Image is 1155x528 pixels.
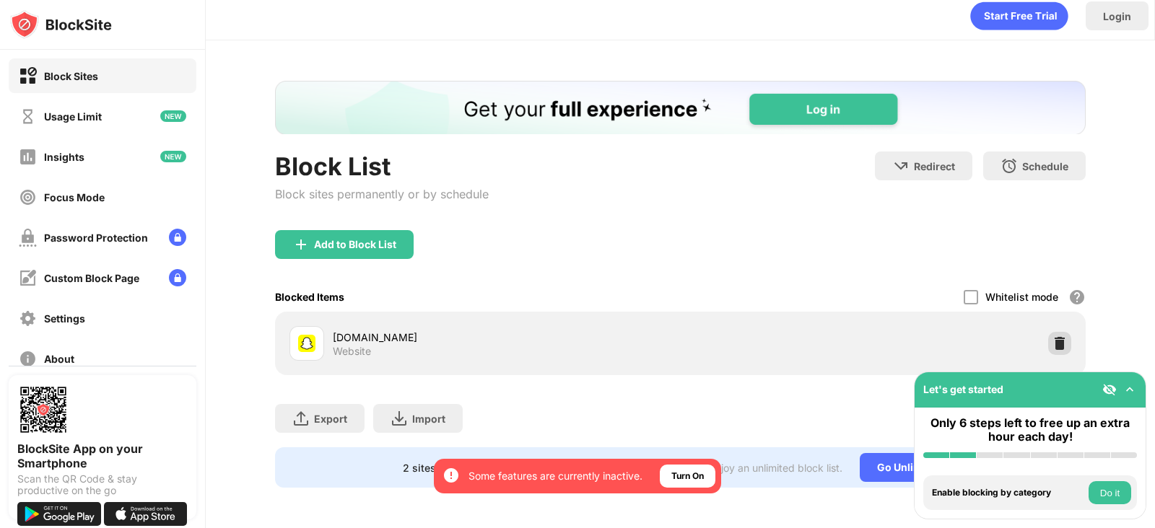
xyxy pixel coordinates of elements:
div: Settings [44,312,85,325]
div: Let's get started [923,383,1003,395]
div: Import [412,413,445,425]
div: Block sites permanently or by schedule [275,187,489,201]
img: options-page-qr-code.png [17,384,69,436]
img: about-off.svg [19,350,37,368]
div: Focus Mode [44,191,105,203]
div: Login [1103,10,1131,22]
img: focus-off.svg [19,188,37,206]
div: animation [970,1,1068,30]
img: get-it-on-google-play.svg [17,502,101,526]
img: new-icon.svg [160,151,186,162]
div: Block List [275,151,489,181]
div: Redirect [914,160,955,172]
div: Scan the QR Code & stay productive on the go [17,473,188,496]
div: Turn On [671,469,704,483]
div: Schedule [1022,160,1068,172]
div: Insights [44,151,84,163]
img: insights-off.svg [19,148,37,166]
div: Password Protection [44,232,148,244]
div: Export [314,413,347,425]
img: time-usage-off.svg [19,107,37,126]
img: eye-not-visible.svg [1102,382,1117,397]
img: error-circle-white.svg [443,467,460,484]
div: Some features are currently inactive. [468,469,642,483]
div: 2 sites left to add to your block list. [403,462,575,474]
div: Block Sites [44,70,98,82]
img: new-icon.svg [160,110,186,122]
div: Enable blocking by category [932,488,1085,498]
img: lock-menu.svg [169,229,186,246]
img: download-on-the-app-store.svg [104,502,188,526]
div: Add to Block List [314,239,396,250]
div: Usage Limit [44,110,102,123]
div: [DOMAIN_NAME] [333,330,681,345]
img: customize-block-page-off.svg [19,269,37,287]
div: Custom Block Page [44,272,139,284]
iframe: Banner [275,81,1086,134]
img: omni-setup-toggle.svg [1123,382,1137,397]
div: About [44,353,74,365]
div: Go Unlimited [860,453,959,482]
div: Website [333,345,371,358]
div: Only 6 steps left to free up an extra hour each day! [923,416,1137,444]
div: Whitelist mode [985,291,1058,303]
button: Do it [1089,481,1131,504]
img: block-on.svg [19,67,37,85]
img: favicons [298,335,315,352]
img: lock-menu.svg [169,269,186,286]
div: BlockSite App on your Smartphone [17,441,188,470]
img: settings-off.svg [19,309,37,327]
div: Blocked Items [275,291,344,303]
img: logo-blocksite.svg [10,10,112,39]
img: password-protection-off.svg [19,229,37,247]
